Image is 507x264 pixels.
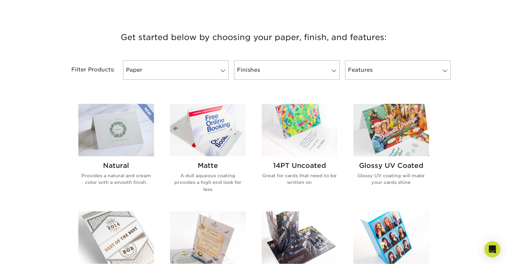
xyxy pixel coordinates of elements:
img: Silk Laminated Greeting Cards [170,211,246,264]
img: Glossy UV Coated Greeting Cards [353,104,429,156]
a: Glossy UV Coated Greeting Cards Glossy UV Coated Glossy UV coating will make your cards shine [353,104,429,203]
img: Natural Greeting Cards [78,104,154,156]
h2: Glossy UV Coated [353,162,429,170]
img: New Product [137,104,154,124]
h2: Natural [78,162,154,170]
a: Matte Greeting Cards Matte A dull aqueous coating provides a high end look for less [170,104,246,203]
a: Finishes [234,60,340,80]
p: Glossy UV coating will make your cards shine [353,172,429,186]
h2: Matte [170,162,246,170]
p: A dull aqueous coating provides a high end look for less [170,172,246,193]
p: Provides a natural and cream color with a smooth finish. [78,172,154,186]
img: 14PT Uncoated Greeting Cards [262,104,337,156]
a: 14PT Uncoated Greeting Cards 14PT Uncoated Great for cards that need to be written on [262,104,337,203]
h3: Get started below by choosing your paper, finish, and features: [59,22,449,52]
img: Silk w/ Spot UV Greeting Cards [262,211,337,264]
h2: 14PT Uncoated [262,162,337,170]
a: Paper [123,60,229,80]
a: Natural Greeting Cards Natural Provides a natural and cream color with a smooth finish. [78,104,154,203]
a: Features [345,60,451,80]
img: Inline Foil Greeting Cards [78,211,154,264]
div: Open Intercom Messenger [484,241,500,257]
img: Matte Greeting Cards [170,104,246,156]
img: 100LB Gloss Cover Greeting Cards [353,211,429,264]
p: Great for cards that need to be written on [262,172,337,186]
div: Filter Products: [54,60,120,80]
